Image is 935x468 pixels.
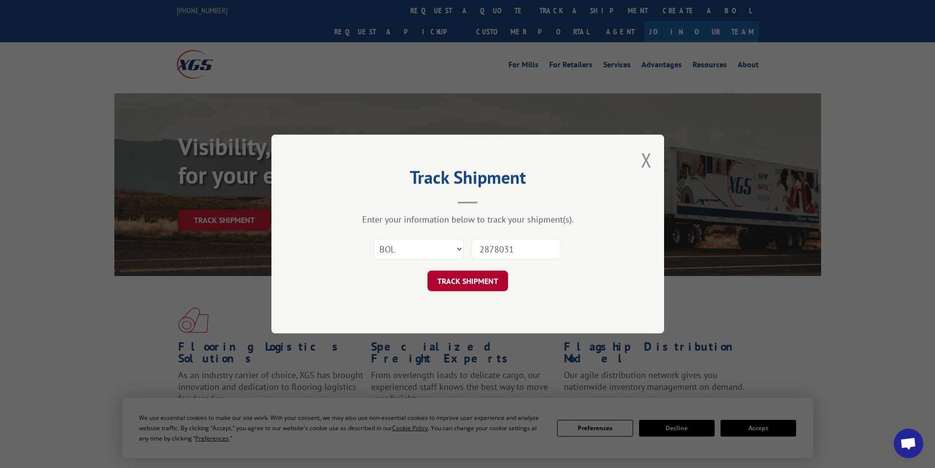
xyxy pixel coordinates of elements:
button: TRACK SHIPMENT [427,271,508,291]
h2: Track Shipment [321,170,615,189]
input: Number(s) [471,239,561,259]
div: Enter your information below to track your shipment(s). [321,214,615,225]
button: Close modal [641,147,652,173]
div: Open chat [894,429,923,458]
